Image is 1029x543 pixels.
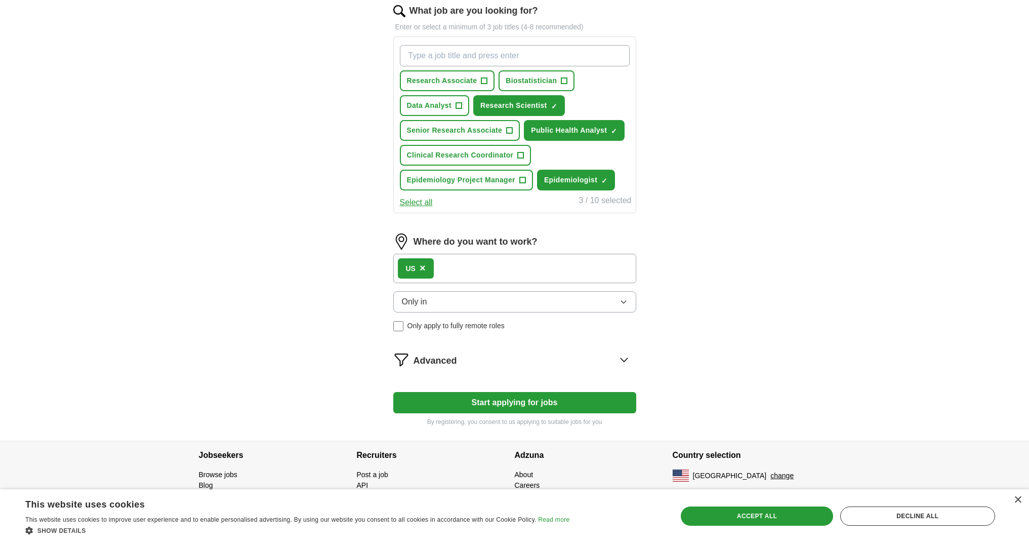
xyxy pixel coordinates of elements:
[406,264,416,273] strong: US
[400,120,520,141] button: Senior Research Associate
[537,170,615,190] button: Epidemiologist✓
[420,261,426,276] button: ×
[770,471,794,481] button: change
[393,392,636,413] button: Start applying for jobs
[673,441,831,470] h4: Country selection
[1014,496,1021,504] div: Close
[393,5,405,17] img: search.png
[393,352,409,368] img: filter
[673,470,689,482] img: US flag
[407,321,505,331] span: Only apply to fully remote roles
[840,507,995,526] div: Decline all
[400,95,470,116] button: Data Analyst
[199,481,213,489] a: Blog
[531,125,607,136] span: Public Health Analyst
[407,175,515,185] span: Epidemiology Project Manager
[544,175,597,185] span: Epidemiologist
[515,481,540,489] a: Careers
[409,4,538,18] label: What job are you looking for?
[414,235,538,249] label: Where do you want to work?
[400,70,495,91] button: Research Associate
[25,525,569,535] div: Show details
[414,354,457,368] span: Advanced
[506,75,557,86] span: Biostatistician
[579,195,631,209] div: 3 / 10 selected
[420,262,426,274] span: ×
[25,516,537,523] span: This website uses cookies to improve user experience and to enable personalised advertising. By u...
[551,102,557,110] span: ✓
[357,471,388,479] a: Post a job
[199,471,237,479] a: Browse jobs
[400,145,531,166] button: Clinical Research Coordinator
[611,127,617,135] span: ✓
[693,471,767,481] span: [GEOGRAPHIC_DATA]
[499,70,574,91] button: Biostatistician
[357,481,368,489] a: API
[393,321,403,331] input: Only apply to fully remote roles
[393,234,409,250] img: location.png
[393,22,636,32] p: Enter or select a minimum of 3 job titles (4-8 recommended)
[400,45,630,66] input: Type a job title and press enter
[407,150,514,161] span: Clinical Research Coordinator
[37,527,86,534] span: Show details
[473,95,565,116] button: Research Scientist✓
[524,120,625,141] button: Public Health Analyst✓
[601,177,607,185] span: ✓
[407,125,503,136] span: Senior Research Associate
[538,516,569,523] a: Read more, opens a new window
[515,471,533,479] a: About
[393,417,636,426] p: By registering, you consent to us applying to suitable jobs for you
[681,507,833,526] div: Accept all
[400,170,533,190] button: Epidemiology Project Manager
[407,75,477,86] span: Research Associate
[25,495,544,511] div: This website uses cookies
[400,197,433,209] button: Select all
[402,296,427,308] span: Only in
[407,100,452,111] span: Data Analyst
[393,291,636,313] button: Only in
[480,100,547,111] span: Research Scientist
